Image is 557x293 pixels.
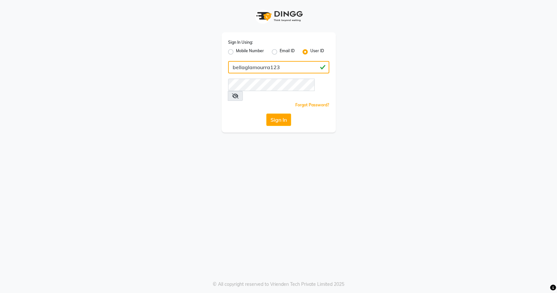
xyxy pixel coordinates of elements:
img: logo1.svg [253,7,305,26]
button: Sign In [266,114,291,126]
input: Username [228,79,315,91]
label: Email ID [280,48,295,56]
label: User ID [310,48,324,56]
label: Sign In Using: [228,39,253,45]
input: Username [228,61,329,73]
label: Mobile Number [236,48,264,56]
a: Forgot Password? [295,102,329,107]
